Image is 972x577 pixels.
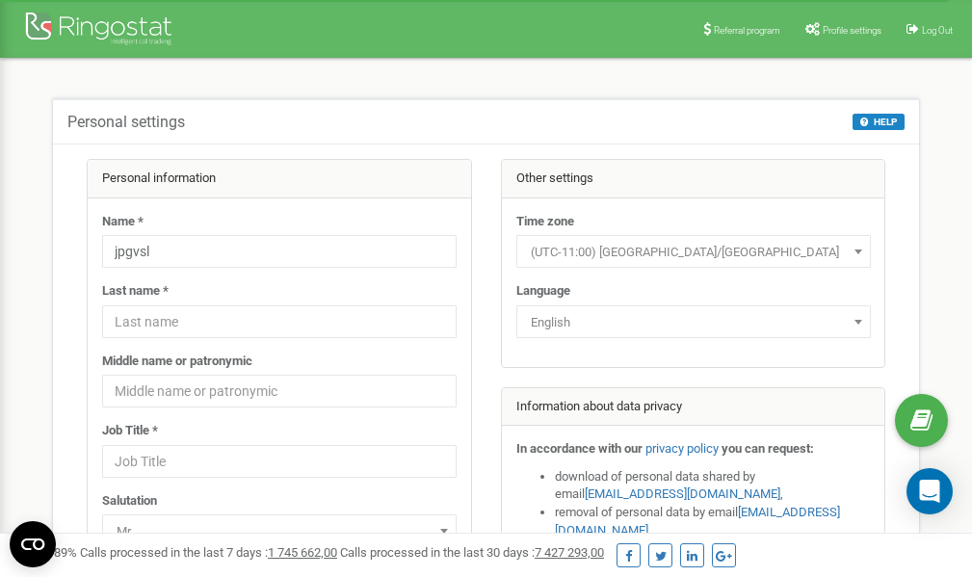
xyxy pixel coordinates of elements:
[585,486,780,501] a: [EMAIL_ADDRESS][DOMAIN_NAME]
[102,353,252,371] label: Middle name or patronymic
[906,468,953,514] div: Open Intercom Messenger
[502,160,885,198] div: Other settings
[555,504,871,539] li: removal of personal data by email ,
[102,422,158,440] label: Job Title *
[535,545,604,560] u: 7 427 293,00
[853,114,905,130] button: HELP
[80,545,337,560] span: Calls processed in the last 7 days :
[516,305,871,338] span: English
[268,545,337,560] u: 1 745 662,00
[102,492,157,511] label: Salutation
[502,388,885,427] div: Information about data privacy
[340,545,604,560] span: Calls processed in the last 30 days :
[516,213,574,231] label: Time zone
[102,514,457,547] span: Mr.
[555,468,871,504] li: download of personal data shared by email ,
[516,282,570,301] label: Language
[523,239,864,266] span: (UTC-11:00) Pacific/Midway
[523,309,864,336] span: English
[67,114,185,131] h5: Personal settings
[102,305,457,338] input: Last name
[516,235,871,268] span: (UTC-11:00) Pacific/Midway
[922,25,953,36] span: Log Out
[823,25,881,36] span: Profile settings
[102,213,144,231] label: Name *
[102,235,457,268] input: Name
[102,282,169,301] label: Last name *
[109,518,450,545] span: Mr.
[722,441,814,456] strong: you can request:
[102,375,457,407] input: Middle name or patronymic
[102,445,457,478] input: Job Title
[516,441,643,456] strong: In accordance with our
[10,521,56,567] button: Open CMP widget
[645,441,719,456] a: privacy policy
[88,160,471,198] div: Personal information
[714,25,780,36] span: Referral program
